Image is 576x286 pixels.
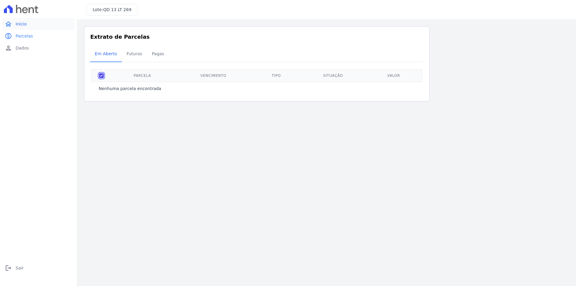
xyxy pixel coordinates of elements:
span: Futuras [123,48,146,60]
h3: Lote: [93,7,131,13]
span: Dados [16,45,29,51]
i: paid [5,32,12,40]
i: home [5,20,12,28]
span: QD 13 LT 269 [103,7,131,12]
th: Valor [367,69,421,82]
i: person [5,44,12,52]
a: logoutSair [2,262,74,274]
p: Nenhuma parcela encontrada [99,86,161,92]
th: Situação [299,69,367,82]
a: Pagas [147,47,169,62]
a: Futuras [122,47,147,62]
span: Em Aberto [91,48,121,60]
i: logout [5,264,12,272]
a: homeInício [2,18,74,30]
a: Em Aberto [90,47,122,62]
th: Vencimento [174,69,253,82]
th: Parcela [111,69,174,82]
span: Parcelas [16,33,33,39]
span: Início [16,21,27,27]
h3: Extrato de Parcelas [90,33,423,41]
th: Tipo [253,69,299,82]
span: Sair [16,265,24,271]
a: paidParcelas [2,30,74,42]
span: Pagas [148,48,168,60]
a: personDados [2,42,74,54]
